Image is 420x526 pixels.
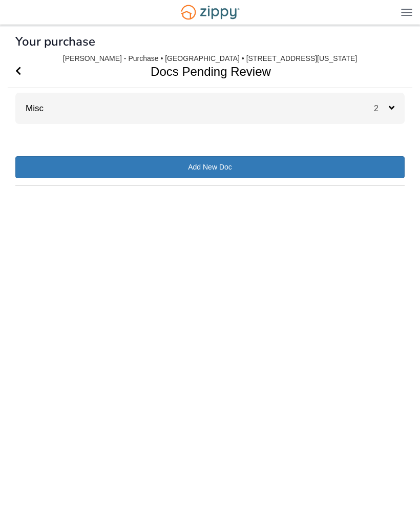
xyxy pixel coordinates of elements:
[15,56,21,87] a: Go Back
[15,35,95,48] h1: Your purchase
[8,56,401,87] h1: Docs Pending Review
[63,54,357,63] div: [PERSON_NAME] - Purchase • [GEOGRAPHIC_DATA] • [STREET_ADDRESS][US_STATE]
[401,8,412,16] img: Mobile Dropdown Menu
[15,103,44,113] a: Misc
[374,104,389,113] span: 2
[15,156,405,178] a: Add New Doc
